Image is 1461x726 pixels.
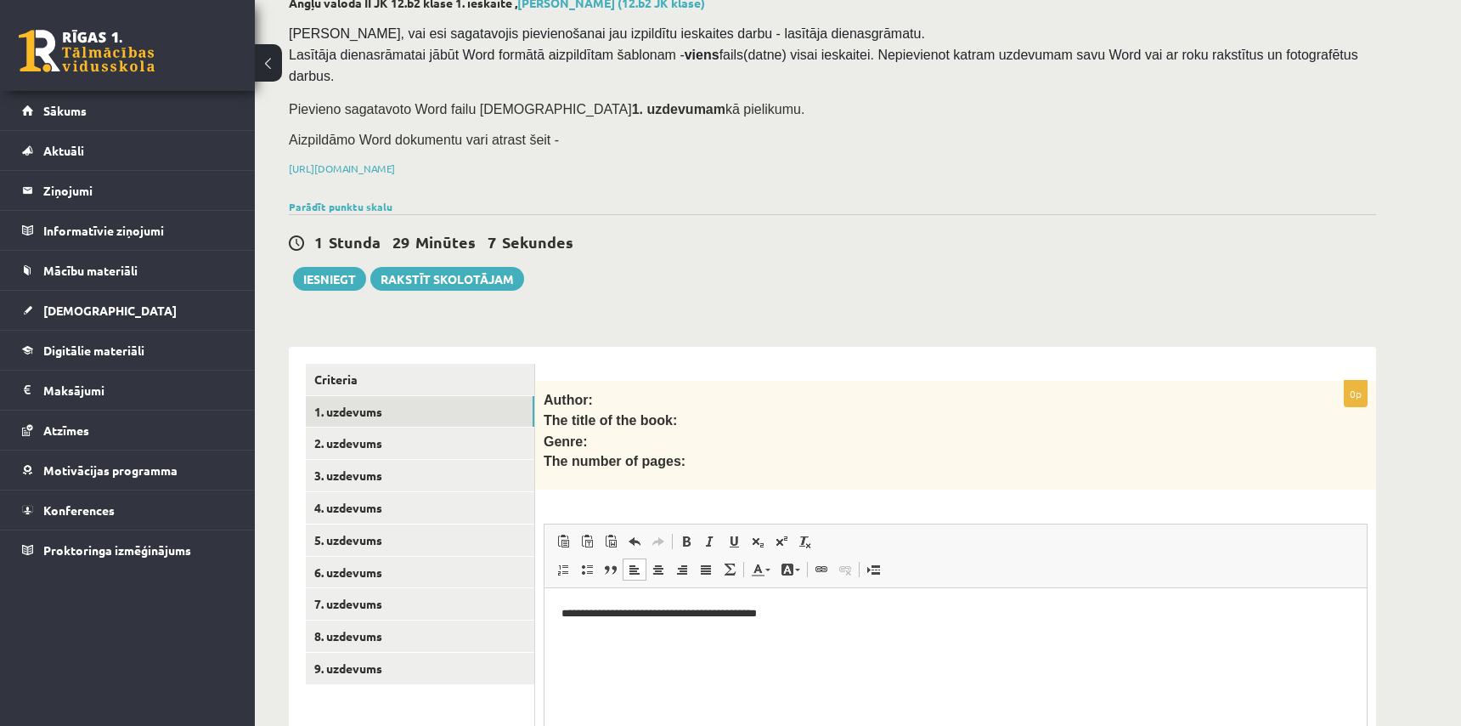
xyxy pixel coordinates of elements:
[776,559,805,581] a: Background Color
[22,291,234,330] a: [DEMOGRAPHIC_DATA]
[793,530,817,553] a: Remove Format
[646,559,670,581] a: Center
[289,200,392,213] a: Parādīt punktu skalu
[43,462,178,478] span: Motivācijas programma
[43,171,234,210] legend: Ziņojumi
[694,559,718,581] a: Justify
[306,428,534,459] a: 2. uzdevums
[43,211,234,250] legend: Informatīvie ziņojumi
[22,451,234,490] a: Motivācijas programma
[1344,380,1368,407] p: 0p
[306,364,534,395] a: Criteria
[670,559,694,581] a: Align Right
[623,559,646,581] a: Align Left
[770,530,793,553] a: Superscript
[22,91,234,130] a: Sākums
[306,621,534,652] a: 8. uzdevums
[544,454,685,468] span: The number of pages:
[674,530,698,553] a: Bold (Ctrl+B)
[488,232,496,252] span: 7
[43,143,84,158] span: Aktuāli
[22,251,234,290] a: Mācību materiāli
[22,171,234,210] a: Ziņojumi
[22,331,234,370] a: Digitālie materiāli
[43,542,191,558] span: Proktoringa izmēģinājums
[575,559,599,581] a: Insert/Remove Bulleted List
[746,530,770,553] a: Subscript
[698,530,722,553] a: Italic (Ctrl+I)
[599,559,623,581] a: Block Quote
[22,211,234,250] a: Informatīvie ziņojumi
[19,30,155,72] a: Rīgas 1. Tālmācības vidusskola
[392,232,409,252] span: 29
[718,559,742,581] a: Math
[289,102,804,116] span: Pievieno sagatavoto Word failu [DEMOGRAPHIC_DATA] kā pielikumu.
[370,267,524,291] a: Rakstīt skolotājam
[599,530,623,553] a: Paste from Word
[43,502,115,518] span: Konferences
[646,530,670,553] a: Redo (Ctrl+Y)
[861,559,885,581] a: Insert Page Break for Printing
[544,434,588,449] span: Genre:
[306,557,534,588] a: 6. uzdevums
[22,491,234,530] a: Konferences
[306,588,534,620] a: 7. uzdevums
[43,263,138,278] span: Mācību materiāli
[551,530,575,553] a: Paste (Ctrl+V)
[685,48,719,62] strong: viens
[415,232,476,252] span: Minūtes
[22,371,234,410] a: Maksājumi
[289,26,1362,83] span: [PERSON_NAME], vai esi sagatavojis pievienošanai jau izpildītu ieskaites darbu - lasītāja dienasg...
[43,103,87,118] span: Sākums
[306,653,534,684] a: 9. uzdevums
[43,423,89,438] span: Atzīmes
[314,232,323,252] span: 1
[306,460,534,491] a: 3. uzdevums
[746,559,776,581] a: Text Color
[575,530,599,553] a: Paste as plain text (Ctrl+Shift+V)
[22,131,234,170] a: Aktuāli
[289,133,559,147] span: Aizpildāmo Word dokumentu vari atrast šeit -
[22,530,234,570] a: Proktoringa izmēģinājums
[289,162,395,175] a: [URL][DOMAIN_NAME]
[833,559,857,581] a: Unlink
[306,525,534,556] a: 5. uzdevums
[544,393,593,407] span: Author:
[306,396,534,428] a: 1. uzdevums
[306,492,534,524] a: 4. uzdevums
[293,267,366,291] button: Iesniegt
[551,559,575,581] a: Insert/Remove Numbered List
[43,303,177,318] span: [DEMOGRAPHIC_DATA]
[329,232,381,252] span: Stunda
[722,530,746,553] a: Underline (Ctrl+U)
[623,530,646,553] a: Undo (Ctrl+Z)
[43,343,144,358] span: Digitālie materiāli
[544,413,677,428] span: The title of the book:
[809,559,833,581] a: Link (Ctrl+K)
[22,411,234,450] a: Atzīmes
[632,102,725,116] strong: 1. uzdevumam
[502,232,573,252] span: Sekundes
[43,371,234,410] legend: Maksājumi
